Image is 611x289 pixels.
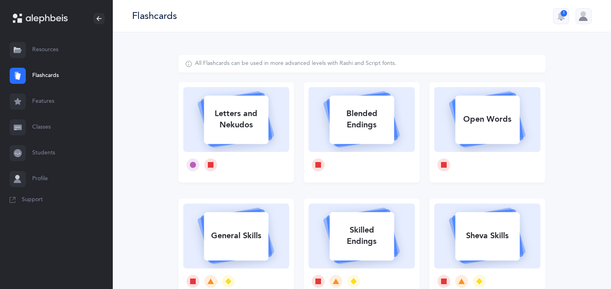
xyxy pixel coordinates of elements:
[553,8,569,24] button: 1
[455,225,520,246] div: Sheva Skills
[204,103,268,135] div: Letters and Nekudos
[22,196,43,204] span: Support
[561,10,567,17] div: 1
[195,60,396,68] div: All Flashcards can be used in more advanced levels with Rashi and Script fonts.
[132,9,177,23] div: Flashcards
[329,103,394,135] div: Blended Endings
[455,109,520,130] div: Open Words
[329,220,394,252] div: Skilled Endings
[204,225,268,246] div: General Skills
